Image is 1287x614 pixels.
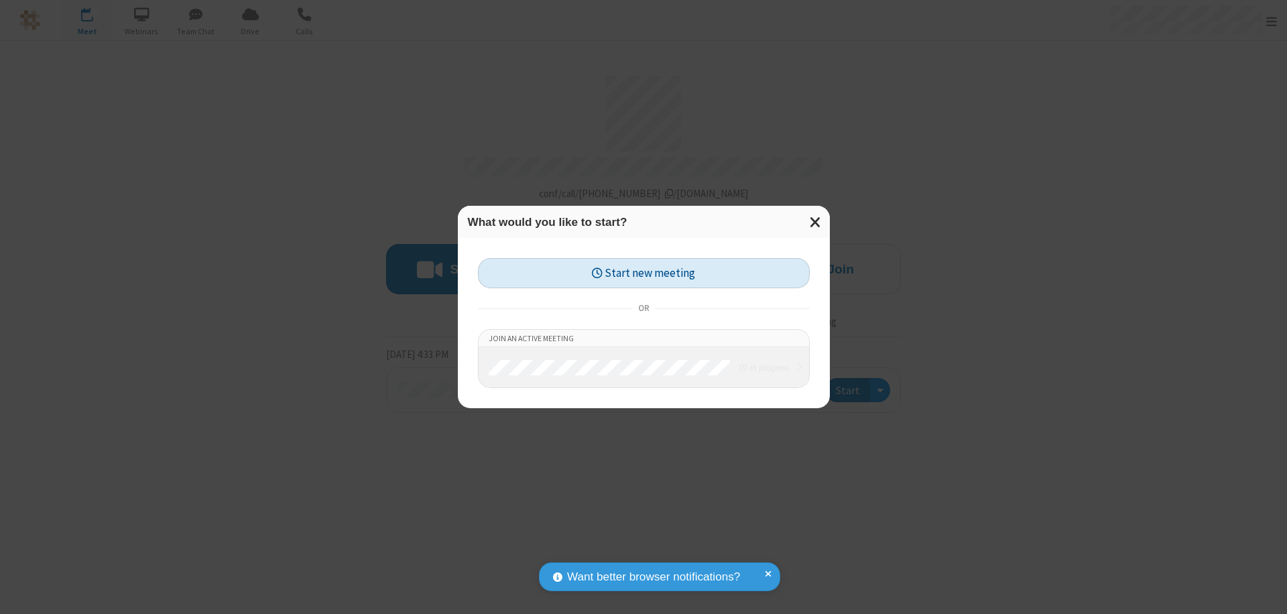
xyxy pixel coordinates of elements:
[468,216,820,229] h3: What would you like to start?
[739,361,788,374] em: in progress
[802,206,830,239] button: Close modal
[478,258,810,288] button: Start new meeting
[633,300,654,318] span: or
[479,330,809,347] li: Join an active meeting
[567,568,740,586] span: Want better browser notifications?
